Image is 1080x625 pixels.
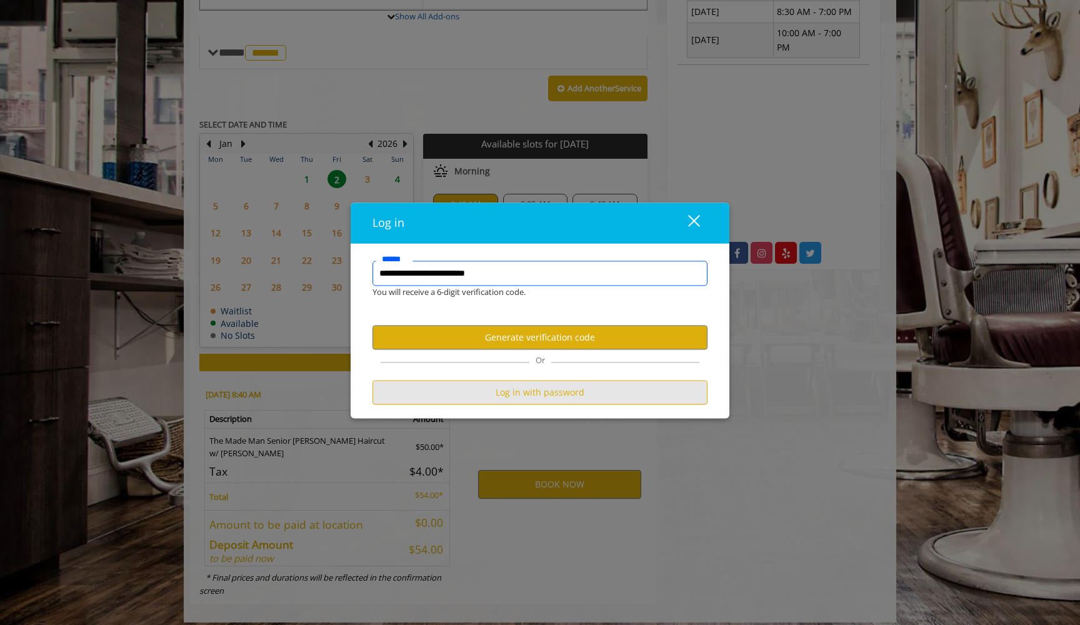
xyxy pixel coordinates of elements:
div: close dialog [674,214,699,232]
button: Generate verification code [372,326,707,350]
span: Or [529,355,551,366]
button: Log in with password [372,381,707,405]
div: You will receive a 6-digit verification code. [363,286,698,299]
span: Log in [372,216,404,231]
button: close dialog [665,211,707,236]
